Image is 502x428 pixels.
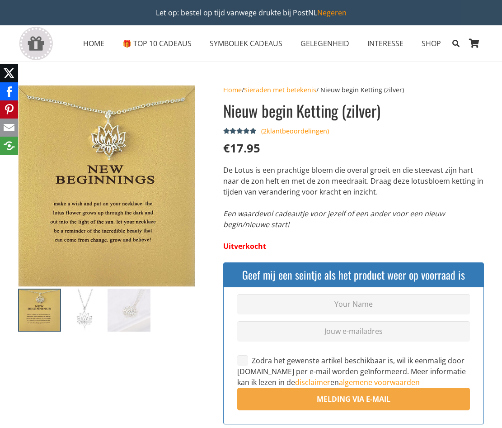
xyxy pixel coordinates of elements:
[223,241,484,252] p: Uitverkocht
[230,267,477,283] h4: Geef mij een seintje als het product weer op voorraad is
[237,321,470,342] input: Jouw e-mailadres
[74,32,113,55] a: HOMEHOME Menu
[367,38,403,48] span: INTERESSE
[317,8,347,18] a: Negeren
[448,32,464,55] a: Zoeken
[223,128,258,135] span: Gewaardeerd op 5 gebaseerd op klantbeoordelingen
[122,38,192,48] span: 🎁 TOP 10 CADEAUS
[223,140,260,156] bdi: 17.95
[201,32,291,55] a: SYMBOLIEK CADEAUSSYMBOLIEK CADEAUS Menu
[223,209,445,229] em: Een waardevol cadeautje voor jezelf of een ander voor een nieuw begin/nieuwe start!
[237,356,466,387] label: Zodra het gewenste artikel beschikbaar is, wil ik eenmalig door [DOMAIN_NAME] per e-mail worden g...
[223,165,484,197] p: De Lotus is een prachtige bloem die overal groeit en die steevast zijn hart naar de zon heft en m...
[223,86,242,94] a: Home
[223,128,258,135] div: Gewaardeerd 5.00 uit 5
[339,377,420,387] a: algemene voorwaarden
[223,85,484,95] nav: Breadcrumb
[358,32,413,55] a: INTERESSEINTERESSE Menu
[237,388,470,410] input: Melding via e-mail
[237,355,248,366] input: Zodra het gewenste artikel beschikbaar is, wil ik eenmalig door [DOMAIN_NAME] per e-mail worden g...
[108,289,150,332] img: Nieuw begin Ketting (zilver) - Afbeelding 3
[210,38,282,48] span: SYMBOLIEK CADEAUS
[113,32,201,55] a: 🎁 TOP 10 CADEAUS🎁 TOP 10 CADEAUS Menu
[413,32,450,55] a: SHOPSHOP Menu
[300,38,349,48] span: GELEGENHEID
[63,289,106,332] img: Nieuw begin ketting nieuwe start cadeau geluk sterkte wensen zilveren ketting op wenskaartje
[263,127,267,135] span: 2
[18,27,54,61] a: gift-box-icon-grey-inspirerendwinkelen
[422,38,441,48] span: SHOP
[261,127,329,136] a: (2klantbeoordelingen)
[295,377,330,387] a: disclaimer
[291,32,358,55] a: GELEGENHEIDGELEGENHEID Menu
[223,140,230,156] span: €
[464,25,484,62] a: Winkelwagen
[223,100,484,122] h1: Nieuw begin Ketting (zilver)
[18,289,61,332] img: Nieuw begin ketting lotusbloem op wenskaartje met speciale betekenis voor kracht geluk en een nie...
[244,86,316,94] a: Sieraden met betekenis
[83,38,104,48] span: HOME
[237,294,470,314] input: Your Name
